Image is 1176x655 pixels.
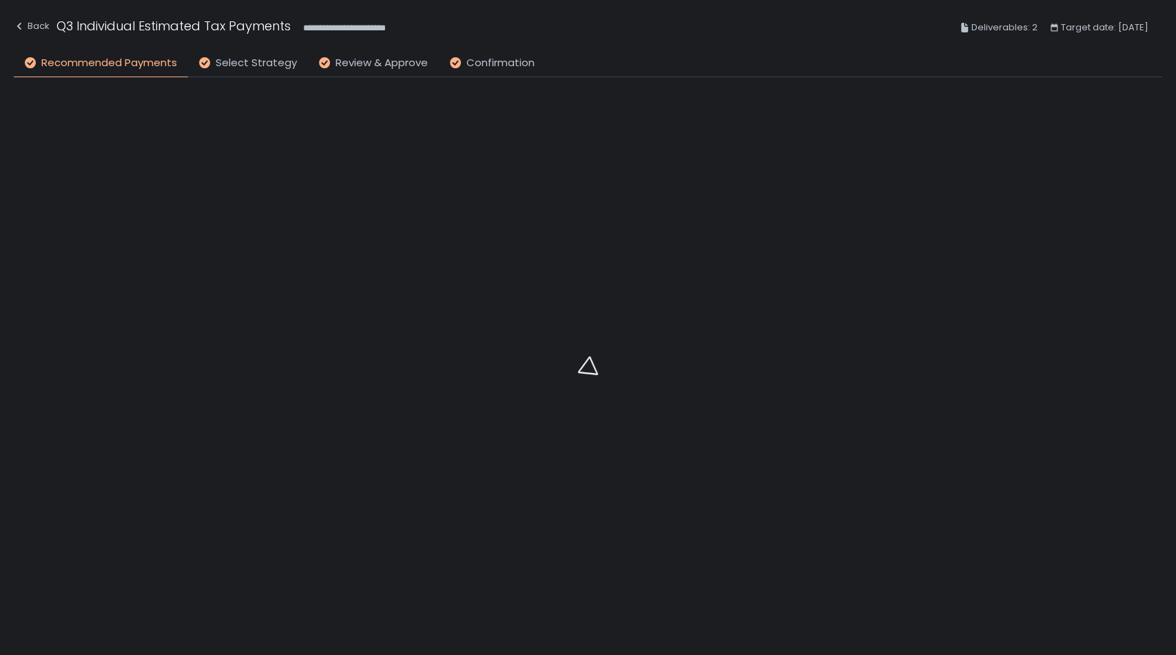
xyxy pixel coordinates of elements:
[56,17,291,35] h1: Q3 Individual Estimated Tax Payments
[971,19,1038,36] span: Deliverables: 2
[41,55,177,71] span: Recommended Payments
[466,55,535,71] span: Confirmation
[216,55,297,71] span: Select Strategy
[1061,19,1148,36] span: Target date: [DATE]
[14,18,50,34] div: Back
[336,55,428,71] span: Review & Approve
[14,17,50,39] button: Back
